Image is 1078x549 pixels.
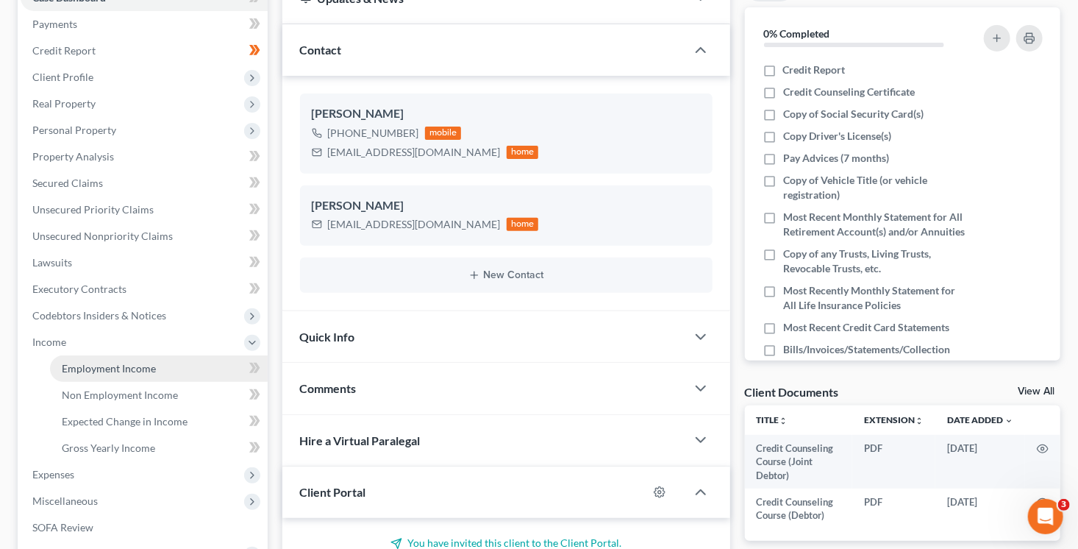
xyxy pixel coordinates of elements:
[32,336,66,348] span: Income
[62,389,178,401] span: Non Employment Income
[62,362,156,375] span: Employment Income
[300,43,342,57] span: Contact
[32,521,93,534] span: SOFA Review
[32,71,93,83] span: Client Profile
[328,126,419,141] div: [PHONE_NUMBER]
[32,97,96,110] span: Real Property
[32,495,98,507] span: Miscellaneous
[32,18,77,30] span: Payments
[50,382,268,408] a: Non Employment Income
[21,223,268,249] a: Unsecured Nonpriority Claims
[50,355,268,382] a: Employment Income
[312,197,701,215] div: [PERSON_NAME]
[62,415,188,428] span: Expected Change in Income
[425,127,462,140] div: mobile
[50,435,268,461] a: Gross Yearly Income
[21,144,268,170] a: Property Analysis
[783,283,969,313] span: Most Recently Monthly Statement for All Life Insurance Policies
[507,146,539,159] div: home
[745,384,839,400] div: Client Documents
[21,38,268,64] a: Credit Report
[328,145,501,160] div: [EMAIL_ADDRESS][DOMAIN_NAME]
[32,124,116,136] span: Personal Property
[1004,417,1013,425] i: expand_more
[783,247,969,276] span: Copy of any Trusts, Living Trusts, Revocable Trusts, etc.
[852,489,935,529] td: PDF
[21,11,268,38] a: Payments
[779,417,788,425] i: unfold_more
[783,342,969,372] span: Bills/Invoices/Statements/Collection Letters/Creditor Correspondence
[32,177,103,189] span: Secured Claims
[783,107,924,121] span: Copy of Social Security Card(s)
[312,105,701,123] div: [PERSON_NAME]
[21,170,268,196] a: Secured Claims
[21,249,268,276] a: Lawsuits
[935,435,1025,489] td: [DATE]
[328,217,501,232] div: [EMAIL_ADDRESS][DOMAIN_NAME]
[300,381,357,395] span: Comments
[21,514,268,541] a: SOFA Review
[783,151,889,166] span: Pay Advices (7 months)
[300,433,421,447] span: Hire a Virtual Paralegal
[783,210,969,239] span: Most Recent Monthly Statement for All Retirement Account(s) and/or Annuities
[745,435,852,489] td: Credit Counseling Course (Joint Debtor)
[764,27,830,40] strong: 0% Completed
[864,414,924,425] a: Extensionunfold_more
[1028,499,1063,534] iframe: Intercom live chat
[915,417,924,425] i: unfold_more
[757,414,788,425] a: Titleunfold_more
[300,330,355,344] span: Quick Info
[21,196,268,223] a: Unsecured Priority Claims
[783,320,949,335] span: Most Recent Credit Card Statements
[32,44,96,57] span: Credit Report
[32,283,126,295] span: Executory Contracts
[32,230,173,242] span: Unsecured Nonpriority Claims
[32,203,154,216] span: Unsecured Priority Claims
[783,173,969,202] span: Copy of Vehicle Title (or vehicle registration)
[62,442,155,454] span: Gross Yearly Income
[32,468,74,481] span: Expenses
[947,414,1013,425] a: Date Added expand_more
[32,309,166,322] span: Codebtors Insiders & Notices
[745,489,852,529] td: Credit Counseling Course (Debtor)
[783,63,846,77] span: Credit Report
[32,150,114,163] span: Property Analysis
[852,435,935,489] td: PDF
[935,489,1025,529] td: [DATE]
[50,408,268,435] a: Expected Change in Income
[1058,499,1070,511] span: 3
[32,256,72,269] span: Lawsuits
[783,85,915,99] span: Credit Counseling Certificate
[312,269,701,281] button: New Contact
[507,218,539,231] div: home
[21,276,268,302] a: Executory Contracts
[783,129,891,144] span: Copy Driver's License(s)
[1018,386,1054,397] a: View All
[300,485,366,499] span: Client Portal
